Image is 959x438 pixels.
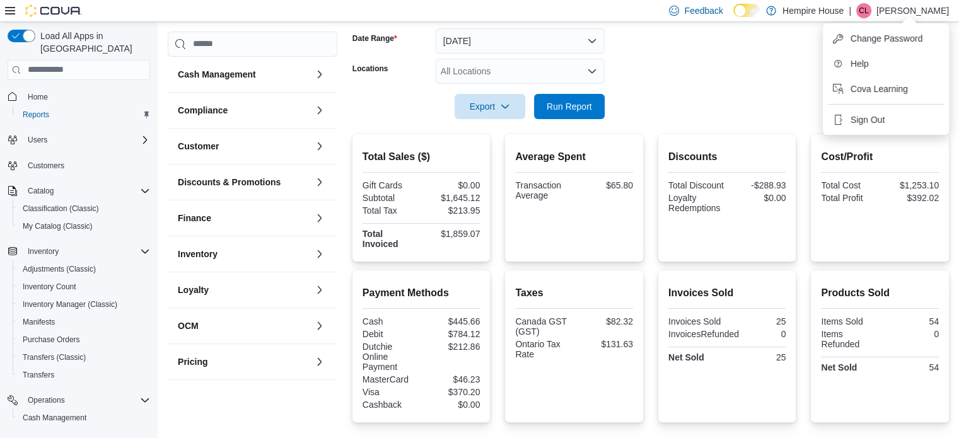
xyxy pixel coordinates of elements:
span: Change Password [851,32,922,45]
button: Cash Management [178,68,310,81]
div: 54 [883,362,939,372]
div: 54 [883,316,939,326]
strong: Total Invoiced [363,229,398,249]
button: Customer [178,140,310,153]
button: Cash Management [13,409,155,427]
button: Users [23,132,52,147]
button: Customers [3,156,155,175]
button: Run Report [534,94,605,119]
button: Transfers [13,366,155,384]
h2: Payment Methods [363,285,480,301]
strong: Net Sold [668,352,704,362]
a: Inventory Count [18,279,81,294]
div: $65.80 [577,180,633,190]
span: Classification (Classic) [23,204,99,214]
button: OCM [312,318,327,333]
button: Operations [23,393,70,408]
div: Items Sold [821,316,877,326]
div: $1,253.10 [883,180,939,190]
div: 0 [883,329,939,339]
div: MasterCard [363,374,419,384]
span: Catalog [23,183,150,199]
label: Locations [352,64,388,74]
span: Purchase Orders [23,335,80,345]
div: $392.02 [883,193,939,203]
button: Cova Learning [828,79,944,99]
h3: Customer [178,140,219,153]
div: Total Tax [363,205,419,216]
button: Manifests [13,313,155,331]
span: Users [28,135,47,145]
button: Inventory [3,243,155,260]
div: Items Refunded [821,329,877,349]
button: Inventory [312,246,327,262]
span: Run Report [547,100,592,113]
div: $46.23 [424,374,480,384]
div: $0.00 [729,193,786,203]
span: Inventory Manager (Classic) [23,299,117,309]
h3: Loyalty [178,284,209,296]
span: Cova Learning [851,83,908,95]
a: Cash Management [18,410,91,425]
div: Debit [363,329,419,339]
button: Catalog [3,182,155,200]
span: Help [851,57,869,70]
div: Total Profit [821,193,877,203]
button: Open list of options [587,66,597,76]
a: Customers [23,158,69,173]
button: Discounts & Promotions [312,175,327,190]
p: | [849,3,851,18]
span: Transfers [23,370,54,380]
button: Export [455,94,525,119]
h3: Compliance [178,104,228,117]
span: Inventory [28,246,59,256]
span: Cash Management [18,410,150,425]
div: Invoices Sold [668,316,724,326]
button: Classification (Classic) [13,200,155,217]
button: Purchase Orders [13,331,155,349]
p: [PERSON_NAME] [876,3,949,18]
div: 25 [729,352,786,362]
h2: Cost/Profit [821,149,939,164]
h3: Cash Management [178,68,256,81]
button: Transfers (Classic) [13,349,155,366]
div: Cash [363,316,419,326]
span: Users [23,132,150,147]
span: Adjustments (Classic) [18,262,150,277]
span: Manifests [18,314,150,330]
a: Purchase Orders [18,332,85,347]
button: Compliance [178,104,310,117]
h2: Invoices Sold [668,285,786,301]
div: $1,859.07 [424,229,480,239]
span: Reports [23,110,49,120]
span: Load All Apps in [GEOGRAPHIC_DATA] [35,30,150,55]
button: [DATE] [436,28,605,54]
button: OCM [178,320,310,332]
span: Adjustments (Classic) [23,264,96,274]
div: $0.00 [424,180,480,190]
button: Loyalty [178,284,310,296]
button: Loyalty [312,282,327,297]
span: Feedback [684,4,723,17]
button: Customer [312,139,327,154]
span: Catalog [28,186,54,196]
h2: Products Sold [821,285,939,301]
button: Change Password [828,28,944,49]
span: My Catalog (Classic) [18,219,150,234]
span: Operations [23,393,150,408]
button: Adjustments (Classic) [13,260,155,278]
div: Dutchie Online Payment [363,342,419,372]
div: $213.95 [424,205,480,216]
div: Gift Cards [363,180,419,190]
a: Transfers [18,367,59,383]
label: Date Range [352,33,397,43]
button: Reports [13,106,155,124]
h3: Pricing [178,355,207,368]
div: Cashback [363,400,419,410]
button: Operations [3,391,155,409]
span: Home [23,89,150,105]
div: $1,645.12 [424,193,480,203]
h2: Average Spent [515,149,633,164]
button: Cash Management [312,67,327,82]
h3: OCM [178,320,199,332]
